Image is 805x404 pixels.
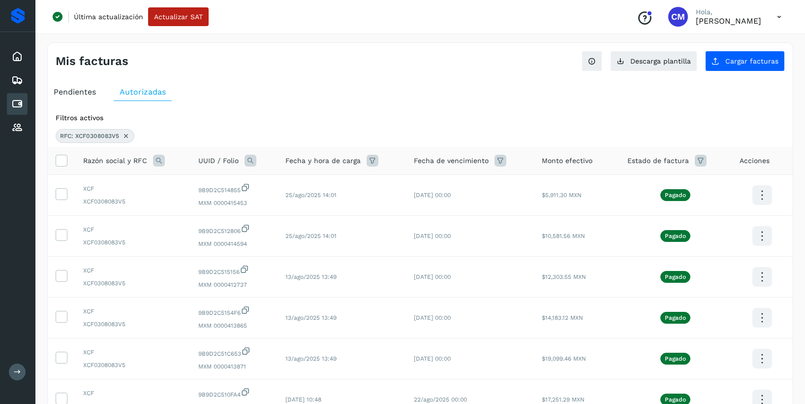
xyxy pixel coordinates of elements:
[414,314,451,321] span: [DATE] 00:00
[83,266,183,275] span: XCF
[198,280,270,289] span: MXM 0000412737
[696,16,761,26] p: Cynthia Mendoza
[542,396,585,403] span: $17,251.29 MXN
[83,184,183,193] span: XCF
[630,58,691,65] span: Descarga plantilla
[696,8,761,16] p: Hola,
[542,314,583,321] span: $14,183.12 MXN
[56,113,785,123] div: Filtros activos
[414,156,489,166] span: Fecha de vencimiento
[198,239,270,248] span: MXM 0000414594
[198,305,270,317] span: 9B9D2C5154F6
[542,192,582,199] span: $5,911.30 MXN
[285,396,321,403] span: [DATE] 10:48
[414,355,451,362] span: [DATE] 00:00
[7,117,28,138] div: Proveedores
[285,192,337,199] span: 25/ago/2025 14:01
[414,192,451,199] span: [DATE] 00:00
[7,93,28,115] div: Cuentas por pagar
[665,233,686,239] p: Pagado
[610,51,697,71] button: Descarga plantilla
[725,58,778,65] span: Cargar facturas
[56,54,128,68] h4: Mis facturas
[198,346,270,358] span: 9B9D2C51C653
[627,156,689,166] span: Estado de factura
[414,273,451,280] span: [DATE] 00:00
[542,156,592,166] span: Monto efectivo
[148,7,209,26] button: Actualizar SAT
[74,12,143,21] p: Última actualización
[285,233,337,239] span: 25/ago/2025 14:01
[665,355,686,362] p: Pagado
[198,156,239,166] span: UUID / Folio
[198,183,270,195] span: 9B9D2C514855
[83,225,183,234] span: XCF
[83,307,183,316] span: XCF
[83,156,147,166] span: Razón social y RFC
[285,156,361,166] span: Fecha y hora de carga
[665,314,686,321] p: Pagado
[414,233,451,239] span: [DATE] 00:00
[198,199,270,207] span: MXM 0000415453
[414,396,467,403] span: 22/ago/2025 00:00
[83,320,183,329] span: XCF0308083V5
[60,132,119,140] span: RFC: XCF0308083V5
[285,273,337,280] span: 13/ago/2025 13:49
[198,265,270,276] span: 9B9D2C515156
[7,46,28,67] div: Inicio
[285,355,337,362] span: 13/ago/2025 13:49
[705,51,785,71] button: Cargar facturas
[740,156,770,166] span: Acciones
[198,387,270,399] span: 9B9D2C510FA4
[198,224,270,236] span: 9B9D2C512806
[542,273,586,280] span: $12,303.55 MXN
[542,355,586,362] span: $19,099.46 MXN
[198,321,270,330] span: MXM 0000413865
[120,87,166,97] span: Autorizadas
[7,69,28,91] div: Embarques
[83,389,183,398] span: XCF
[56,129,134,143] div: RFC: XCF0308083V5
[83,279,183,288] span: XCF0308083V5
[83,197,183,206] span: XCF0308083V5
[285,314,337,321] span: 13/ago/2025 13:49
[54,87,96,97] span: Pendientes
[198,362,270,371] span: MXM 0000413871
[542,233,585,239] span: $10,581.56 MXN
[83,238,183,247] span: XCF0308083V5
[665,396,686,403] p: Pagado
[83,361,183,370] span: XCF0308083V5
[665,273,686,280] p: Pagado
[154,13,203,20] span: Actualizar SAT
[83,348,183,357] span: XCF
[665,192,686,199] p: Pagado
